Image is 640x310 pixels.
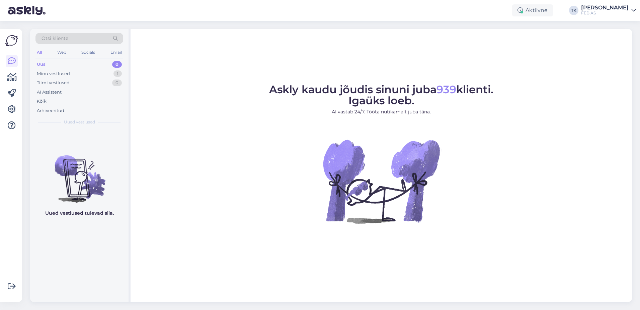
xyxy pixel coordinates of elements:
[35,48,43,57] div: All
[269,83,493,107] span: Askly kaudu jõudis sinuni juba klienti. Igaüks loeb.
[112,61,122,68] div: 0
[37,107,64,114] div: Arhiveeritud
[64,119,95,125] span: Uued vestlused
[112,80,122,86] div: 0
[37,80,70,86] div: Tiimi vestlused
[321,121,442,242] img: No Chat active
[581,5,629,10] div: [PERSON_NAME]
[56,48,68,57] div: Web
[37,61,46,68] div: Uus
[269,108,493,115] p: AI vastab 24/7. Tööta nutikamalt juba täna.
[581,10,629,16] div: FEB AS
[581,5,636,16] a: [PERSON_NAME]FEB AS
[45,210,114,217] p: Uued vestlused tulevad siia.
[42,35,68,42] span: Otsi kliente
[5,34,18,47] img: Askly Logo
[569,6,578,15] div: TK
[436,83,456,96] span: 939
[80,48,96,57] div: Socials
[37,70,70,77] div: Minu vestlused
[30,143,129,204] img: No chats
[113,70,122,77] div: 1
[37,89,62,96] div: AI Assistent
[109,48,123,57] div: Email
[512,4,553,16] div: Aktiivne
[37,98,47,105] div: Kõik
